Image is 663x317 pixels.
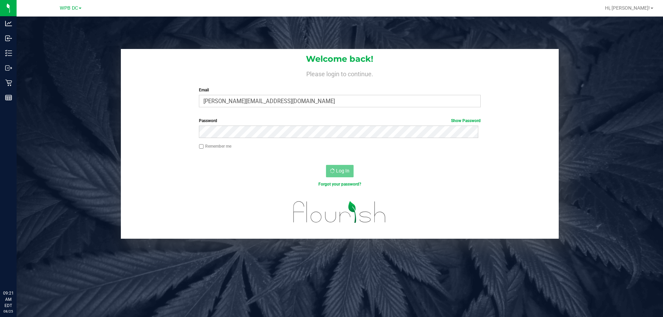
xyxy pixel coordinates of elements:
[605,5,650,11] span: Hi, [PERSON_NAME]!
[121,55,559,63] h1: Welcome back!
[199,118,217,123] span: Password
[5,20,12,27] inline-svg: Analytics
[5,35,12,42] inline-svg: Inbound
[199,143,231,149] label: Remember me
[199,144,204,149] input: Remember me
[318,182,361,187] a: Forgot your password?
[5,50,12,57] inline-svg: Inventory
[3,309,13,314] p: 08/25
[5,79,12,86] inline-svg: Retail
[121,69,559,77] h4: Please login to continue.
[326,165,354,177] button: Log In
[5,65,12,71] inline-svg: Outbound
[336,168,349,174] span: Log In
[60,5,78,11] span: WPB DC
[5,94,12,101] inline-svg: Reports
[451,118,481,123] a: Show Password
[199,87,480,93] label: Email
[3,290,13,309] p: 09:21 AM EDT
[285,195,394,230] img: flourish_logo.svg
